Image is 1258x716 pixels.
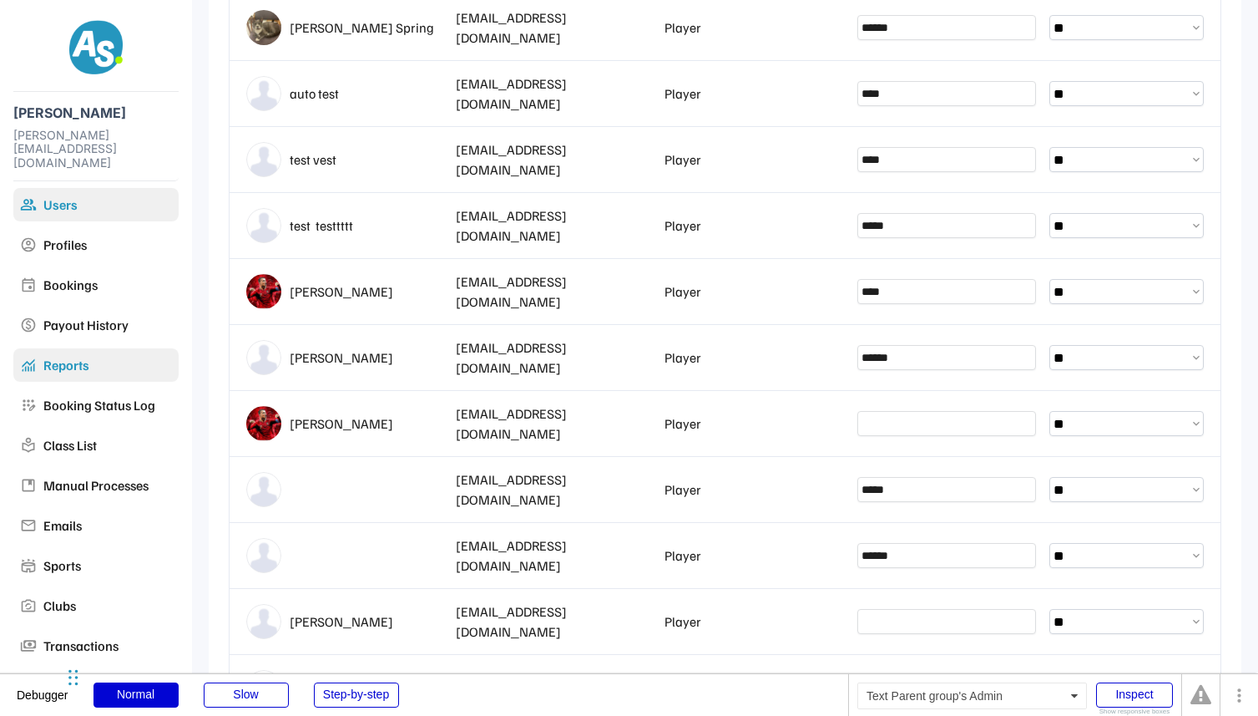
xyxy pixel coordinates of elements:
div: [PERSON_NAME] [290,282,442,302]
img: developer_guide_24dp_909090_FILL0_wght400_GRAD0_opsz24.svg [20,477,37,494]
div: Manual Processes [43,475,172,495]
div: Player [664,546,701,566]
div: Player [664,216,701,236]
div: Profiles [43,235,172,255]
div: Payout History [43,315,172,335]
div: Clubs [43,596,172,616]
div: [PERSON_NAME] [13,105,179,121]
img: app_registration_24dp_909090_FILL0_wght400_GRAD0_opsz24.svg [20,397,37,414]
img: AS-100x100%402x.png [69,20,123,74]
div: Users [43,195,172,215]
div: [EMAIL_ADDRESS][DOMAIN_NAME] [456,338,652,378]
div: Player [664,414,701,434]
img: paid_24dp_909090_FILL0_wght400_GRAD0_opsz24.svg [20,317,37,333]
img: account_circle_24dp_909090_FILL0_wght400_GRAD0_opsz24.svg [20,236,37,253]
div: Transactions [43,636,172,656]
img: stadium_24dp_909090_FILL0_wght400_GRAD0_opsz24.svg [20,557,37,574]
div: [EMAIL_ADDRESS][DOMAIN_NAME] [456,536,652,576]
div: Emails [43,515,172,536]
div: Sports [43,556,172,576]
div: Text Parent group's Admin [857,683,1087,709]
div: test testtttt [290,216,442,236]
img: group_24dp_2596BE_FILL0_wght400_GRAD0_opsz24.svg [20,196,37,213]
div: [EMAIL_ADDRESS][DOMAIN_NAME] [456,74,652,114]
div: [PERSON_NAME] [290,612,442,632]
div: Class List [43,435,172,455]
div: Normal [93,683,179,708]
div: test vest [290,150,442,170]
div: Bookings [43,275,172,295]
div: Player [664,84,701,104]
img: local_library_24dp_909090_FILL0_wght400_GRAD0_opsz24.svg [20,437,37,454]
div: [EMAIL_ADDRESS][DOMAIN_NAME] [456,602,652,642]
div: [EMAIL_ADDRESS][DOMAIN_NAME] [456,140,652,180]
div: [PERSON_NAME] [290,414,442,434]
img: mail_24dp_909090_FILL0_wght400_GRAD0_opsz24.svg [20,517,37,534]
div: [EMAIL_ADDRESS][DOMAIN_NAME] [456,8,652,48]
div: [PERSON_NAME] [290,348,442,368]
div: [EMAIL_ADDRESS][DOMAIN_NAME] [456,470,652,510]
div: [PERSON_NAME][EMAIL_ADDRESS][DOMAIN_NAME] [13,129,179,170]
div: Player [664,348,701,368]
img: monitoring_24dp_2596BE_FILL0_wght400_GRAD0_opsz24.svg [20,357,37,373]
img: party_mode_24dp_909090_FILL0_wght400_GRAD0_opsz24.svg [20,597,37,614]
div: auto test [290,84,442,104]
div: Player [664,18,701,38]
div: Player [664,612,701,632]
div: Inspect [1096,683,1173,708]
div: [EMAIL_ADDRESS][DOMAIN_NAME] [456,668,652,708]
div: Slow [204,683,289,708]
div: [EMAIL_ADDRESS][DOMAIN_NAME] [456,272,652,312]
div: [PERSON_NAME] Spring [290,18,442,38]
div: Player [664,480,701,500]
div: Player [664,282,701,302]
div: [EMAIL_ADDRESS][DOMAIN_NAME] [456,206,652,246]
div: Booking Status Log [43,395,172,415]
img: event_24dp_909090_FILL0_wght400_GRAD0_opsz24.svg [20,277,37,293]
div: Show responsive boxes [1096,708,1173,715]
div: Player [664,150,701,170]
div: Step-by-step [314,683,399,708]
div: [EMAIL_ADDRESS][DOMAIN_NAME] [456,404,652,444]
div: Reports [43,355,172,375]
